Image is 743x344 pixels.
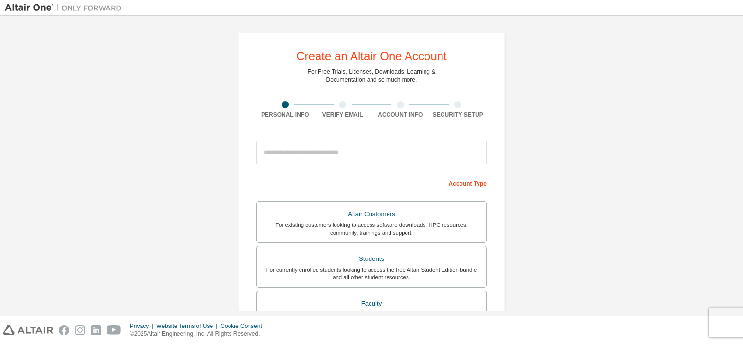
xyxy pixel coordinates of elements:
div: Account Type [256,175,487,190]
div: Verify Email [314,111,372,119]
p: © 2025 Altair Engineering, Inc. All Rights Reserved. [130,330,268,338]
img: youtube.svg [107,325,121,335]
div: For existing customers looking to access software downloads, HPC resources, community, trainings ... [263,221,480,237]
div: Cookie Consent [220,322,267,330]
div: For faculty & administrators of academic institutions administering students and accessing softwa... [263,310,480,326]
div: Security Setup [429,111,487,119]
div: For currently enrolled students looking to access the free Altair Student Edition bundle and all ... [263,266,480,281]
div: Account Info [371,111,429,119]
img: altair_logo.svg [3,325,53,335]
div: Privacy [130,322,156,330]
div: For Free Trials, Licenses, Downloads, Learning & Documentation and so much more. [308,68,436,84]
img: facebook.svg [59,325,69,335]
div: Students [263,252,480,266]
img: instagram.svg [75,325,85,335]
img: Altair One [5,3,126,13]
img: linkedin.svg [91,325,101,335]
div: Faculty [263,297,480,310]
div: Create an Altair One Account [296,51,447,62]
div: Altair Customers [263,207,480,221]
div: Personal Info [256,111,314,119]
div: Website Terms of Use [156,322,220,330]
